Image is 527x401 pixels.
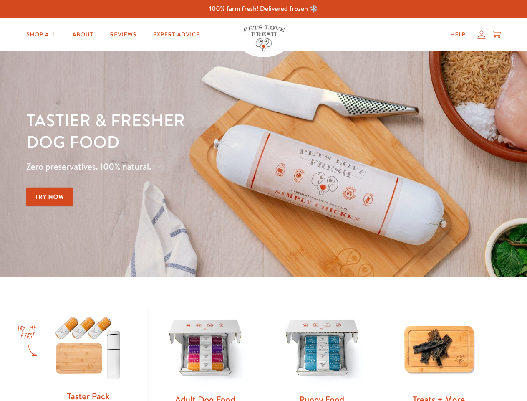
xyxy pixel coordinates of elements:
img: Pets Love Fresh [243,25,285,51]
a: Shop All [20,26,62,43]
p: Zero preservatives. 100% natural. [26,159,343,174]
a: Try Now [26,188,73,206]
a: About [66,26,100,43]
a: Help [444,26,472,43]
a: Expert Advice [146,26,207,43]
a: Reviews [103,26,143,43]
h1: Tastier & fresher dog food [26,109,343,152]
